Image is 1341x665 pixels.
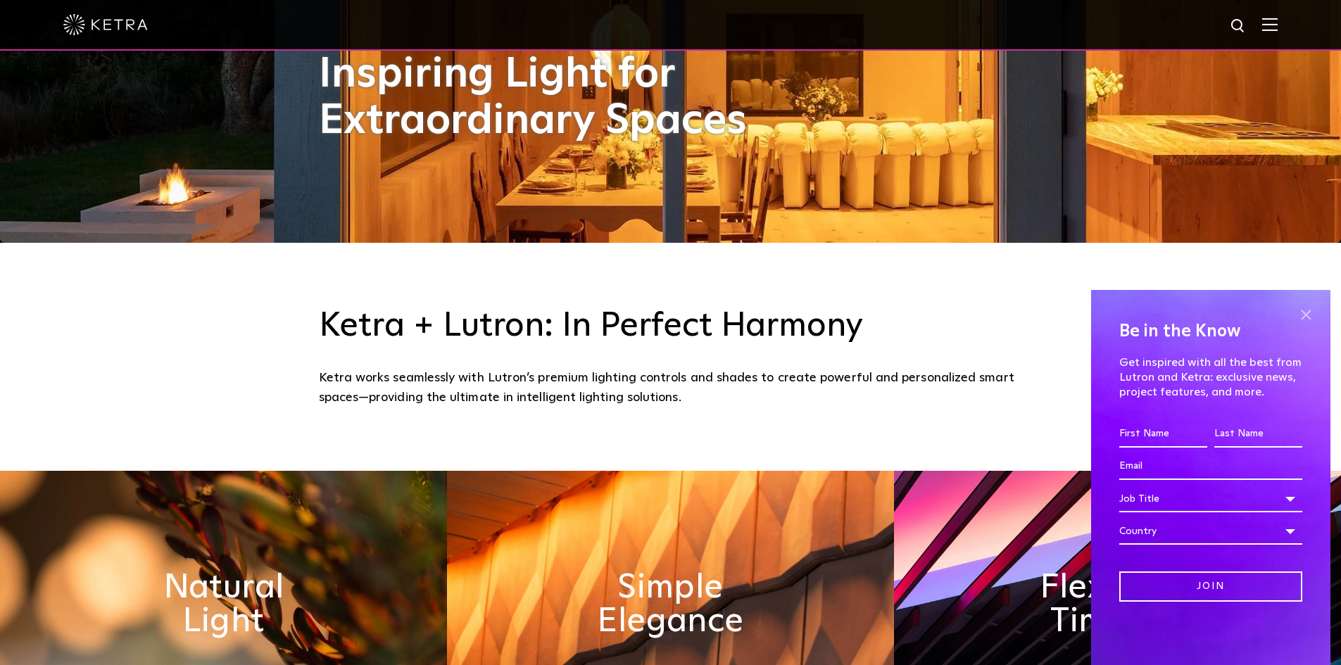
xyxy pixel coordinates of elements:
[1230,18,1247,35] img: search icon
[1262,18,1278,31] img: Hamburger%20Nav.svg
[319,306,1023,347] h3: Ketra + Lutron: In Perfect Harmony
[1119,571,1302,602] input: Join
[1214,421,1302,448] input: Last Name
[1119,318,1302,345] h4: Be in the Know
[1012,571,1223,638] h2: Flexible & Timeless
[1119,518,1302,545] div: Country
[118,571,329,638] h2: Natural Light
[319,368,1023,408] div: Ketra works seamlessly with Lutron’s premium lighting controls and shades to create powerful and ...
[1119,421,1207,448] input: First Name
[1119,453,1302,480] input: Email
[1119,486,1302,512] div: Job Title
[319,51,776,144] h1: Inspiring Light for Extraordinary Spaces
[63,14,148,35] img: ketra-logo-2019-white
[565,571,776,638] h2: Simple Elegance
[1119,355,1302,399] p: Get inspired with all the best from Lutron and Ketra: exclusive news, project features, and more.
